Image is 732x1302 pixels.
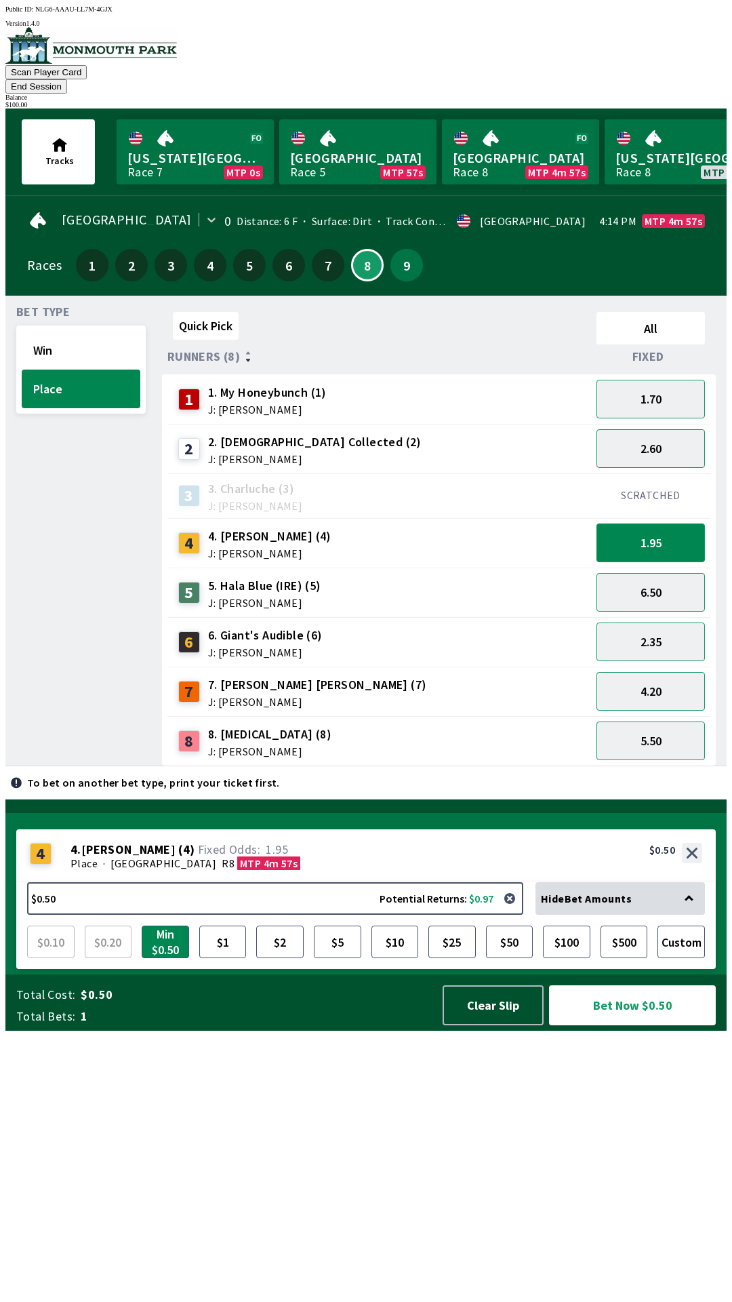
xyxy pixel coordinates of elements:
span: $500 [604,929,645,955]
span: 1.95 [266,842,288,857]
span: Win [33,342,129,358]
button: 8 [351,249,384,281]
div: SCRATCHED [596,488,705,502]
button: Scan Player Card [5,65,87,79]
button: $100 [543,926,590,958]
div: 1 [178,389,200,410]
span: Clear Slip [455,998,531,1013]
a: [GEOGRAPHIC_DATA]Race 5MTP 57s [279,119,436,184]
button: 4 [194,249,226,281]
div: Races [27,260,62,271]
span: MTP 4m 57s [645,216,702,226]
div: Public ID: [5,5,727,13]
div: Race 5 [290,167,325,178]
button: Win [22,331,140,370]
span: 4.20 [640,684,662,699]
span: $1 [203,929,243,955]
button: 2.35 [596,623,705,661]
button: End Session [5,79,67,94]
span: [GEOGRAPHIC_DATA] [62,214,192,225]
span: Min $0.50 [145,929,186,955]
span: J: [PERSON_NAME] [208,597,321,608]
span: 5.50 [640,733,662,749]
div: [GEOGRAPHIC_DATA] [480,216,586,226]
span: [PERSON_NAME] [81,843,176,856]
span: MTP 0s [226,167,260,178]
span: All [603,321,699,336]
span: Track Condition: Firm [372,214,491,228]
button: 5.50 [596,722,705,760]
button: 4.20 [596,672,705,711]
span: J: [PERSON_NAME] [208,647,323,658]
a: [US_STATE][GEOGRAPHIC_DATA]Race 7MTP 0s [117,119,274,184]
button: Place [22,370,140,408]
div: 2 [178,438,200,460]
span: 1. My Honeybunch (1) [208,384,327,401]
span: Bet Now $0.50 [561,997,704,1014]
span: 4 . [70,843,81,856]
button: 6 [272,249,305,281]
span: Place [33,381,129,397]
span: 1 [79,260,105,270]
button: $5 [314,926,361,958]
span: 1 [81,1008,430,1025]
button: $0.50Potential Returns: $0.97 [27,882,523,915]
span: 2 [119,260,144,270]
button: $1 [199,926,247,958]
span: 2. [DEMOGRAPHIC_DATA] Collected (2) [208,433,422,451]
span: 2.60 [640,441,662,456]
button: Custom [657,926,705,958]
span: 2.35 [640,634,662,650]
span: J: [PERSON_NAME] [208,404,327,415]
p: To bet on another bet type, print your ticket first. [27,777,280,788]
span: Distance: 6 F [237,214,298,228]
div: 4 [30,843,52,865]
div: 7 [178,681,200,703]
span: R8 [222,856,235,870]
span: J: [PERSON_NAME] [208,548,331,559]
span: Total Cost: [16,987,75,1003]
span: Quick Pick [179,318,232,334]
span: $25 [432,929,472,955]
button: 1 [76,249,108,281]
span: 8. [MEDICAL_DATA] (8) [208,726,331,743]
div: 0 [224,216,231,226]
span: · [103,856,105,870]
button: 2.60 [596,429,705,468]
button: 5 [233,249,266,281]
span: NLG6-AAAU-LL7M-4GJX [35,5,113,13]
span: [GEOGRAPHIC_DATA] [290,149,426,167]
span: Total Bets: [16,1008,75,1025]
button: $25 [428,926,476,958]
div: 3 [178,485,200,507]
button: 7 [312,249,344,281]
button: $10 [371,926,419,958]
div: 8 [178,730,200,752]
span: Bet Type [16,307,70,317]
span: [GEOGRAPHIC_DATA] [110,856,216,870]
span: 9 [394,260,420,270]
span: MTP 57s [383,167,423,178]
div: Runners (8) [167,350,591,363]
span: 1.70 [640,391,662,407]
span: Hide Bet Amounts [541,892,632,905]
button: Min $0.50 [142,926,189,958]
button: Quick Pick [173,312,239,340]
span: 5. Hala Blue (IRE) (5) [208,577,321,595]
button: 3 [155,249,187,281]
span: [GEOGRAPHIC_DATA] [453,149,588,167]
span: 3 [158,260,184,270]
button: $500 [601,926,648,958]
span: 4 [197,260,223,270]
span: 5 [237,260,262,270]
button: 6.50 [596,573,705,612]
div: $ 100.00 [5,101,727,108]
button: 9 [390,249,423,281]
div: 4 [178,532,200,554]
span: 6 [276,260,302,270]
span: Runners (8) [167,351,240,362]
span: $100 [546,929,587,955]
span: 7. [PERSON_NAME] [PERSON_NAME] (7) [208,676,427,694]
span: MTP 4m 57s [528,167,586,178]
button: All [596,312,705,344]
